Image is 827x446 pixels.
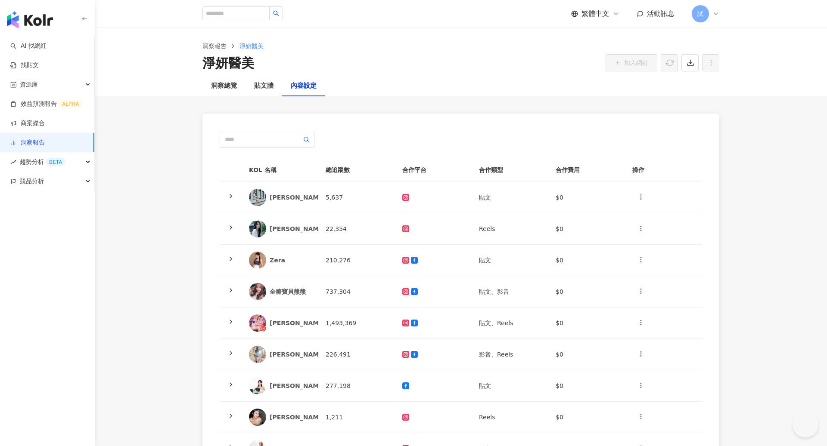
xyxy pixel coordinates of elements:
[249,314,266,332] img: KOL Avatar
[20,75,38,94] span: 資源庫
[395,158,472,182] th: 合作平台
[211,81,237,91] div: 洞察總覽
[249,189,266,206] img: KOL Avatar
[10,138,45,147] a: 洞察報告
[20,152,65,172] span: 趨勢分析
[319,276,395,308] td: 737,304
[270,350,326,359] div: [PERSON_NAME]
[549,308,625,339] td: $0
[319,308,395,339] td: 1,493,369
[472,339,549,370] td: 影音、Reels
[319,245,395,276] td: 210,276
[10,159,16,165] span: rise
[270,193,352,202] div: [PERSON_NAME] 𝓬𝓱𝓲𝓪𝓸 💐
[254,81,274,91] div: 貼文牆
[270,413,384,421] div: [PERSON_NAME] [PERSON_NAME]
[242,158,319,182] th: KOL 名稱
[201,41,228,51] a: 洞察報告
[549,182,625,213] td: $0
[549,276,625,308] td: $0
[319,182,395,213] td: 5,637
[319,158,395,182] th: 總追蹤數
[319,370,395,402] td: 277,198
[697,9,703,18] span: 試
[249,283,266,300] img: KOL Avatar
[472,158,549,182] th: 合作類型
[270,287,312,296] div: 全糖寶貝熊熊
[549,158,625,182] th: 合作費用
[10,61,39,70] a: 找貼文
[319,339,395,370] td: 226,491
[10,42,47,50] a: searchAI 找網紅
[270,381,326,390] div: [PERSON_NAME]
[549,402,625,433] td: $0
[472,213,549,245] td: Reels
[472,370,549,402] td: 貼文
[249,252,266,269] img: KOL Avatar
[239,43,264,49] span: 淨妍醫美
[625,158,702,182] th: 操作
[319,213,395,245] td: 22,354
[472,276,549,308] td: 貼文、影音
[581,9,609,18] span: 繁體中文
[472,308,549,339] td: 貼文、Reels
[273,10,279,16] span: search
[46,158,65,166] div: BETA
[270,225,326,233] div: [PERSON_NAME]
[249,377,266,394] img: KOL Avatar
[472,245,549,276] td: 貼文
[202,54,254,72] div: 淨妍醫美
[647,9,675,18] span: 活動訊息
[249,220,266,237] img: KOL Avatar
[549,370,625,402] td: $0
[10,100,82,108] a: 效益預測報告ALPHA
[249,409,266,426] img: KOL Avatar
[606,54,657,71] button: 加入網紅
[549,339,625,370] td: $0
[472,402,549,433] td: Reels
[472,182,549,213] td: 貼文
[10,119,45,128] a: 商案媒合
[549,213,625,245] td: $0
[270,256,312,265] div: Zera
[793,412,818,437] iframe: Help Scout Beacon - Open
[20,172,44,191] span: 競品分析
[270,319,326,327] div: [PERSON_NAME]
[319,402,395,433] td: 1,211
[7,11,53,28] img: logo
[549,245,625,276] td: $0
[291,81,317,91] div: 內容設定
[249,346,266,363] img: KOL Avatar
